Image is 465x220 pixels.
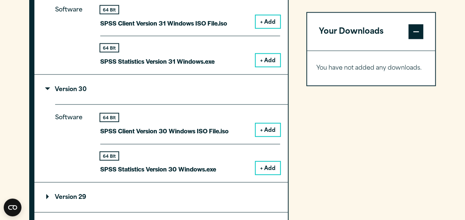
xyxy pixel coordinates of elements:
[100,44,118,52] div: 64 Bit
[256,54,280,67] button: + Add
[307,13,435,50] button: Your Downloads
[316,63,426,73] p: You have not added any downloads.
[4,199,21,216] button: Open CMP widget
[100,152,118,160] div: 64 Bit
[55,5,88,61] p: Software
[46,87,87,93] p: Version 30
[55,113,88,169] p: Software
[100,164,216,174] p: SPSS Statistics Version 30 Windows.exe
[34,183,288,212] summary: Version 29
[256,124,280,136] button: + Add
[34,75,288,104] summary: Version 30
[100,18,227,29] p: SPSS Client Version 31 Windows ISO File.iso
[46,194,86,200] p: Version 29
[256,16,280,28] button: + Add
[100,114,118,121] div: 64 Bit
[307,50,435,85] div: Your Downloads
[256,162,280,174] button: + Add
[100,126,229,136] p: SPSS Client Version 30 Windows ISO File.iso
[100,56,215,67] p: SPSS Statistics Version 31 Windows.exe
[100,6,118,14] div: 64 Bit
